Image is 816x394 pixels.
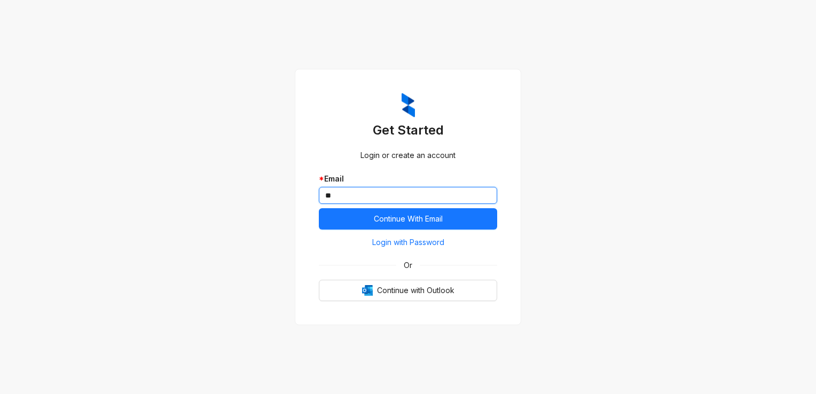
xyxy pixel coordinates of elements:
img: Outlook [362,285,373,296]
img: ZumaIcon [402,93,415,117]
h3: Get Started [319,122,497,139]
button: Login with Password [319,234,497,251]
div: Email [319,173,497,185]
span: Continue With Email [374,213,443,225]
div: Login or create an account [319,149,497,161]
span: Continue with Outlook [377,285,454,296]
button: Continue With Email [319,208,497,230]
span: Or [396,259,420,271]
button: OutlookContinue with Outlook [319,280,497,301]
span: Login with Password [372,237,444,248]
